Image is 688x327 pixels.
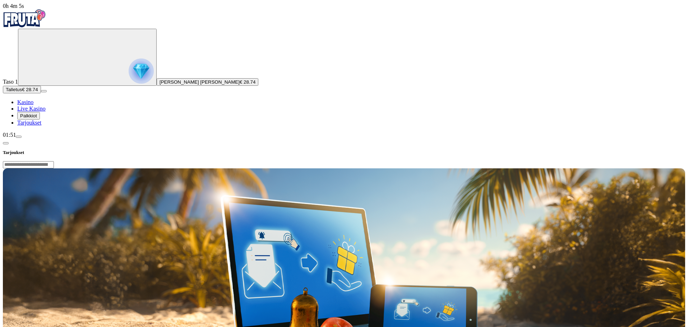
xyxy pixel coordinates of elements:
button: Talletusplus icon€ 28.74 [3,86,41,93]
span: € 28.74 [22,87,38,92]
img: reward progress [129,59,154,84]
button: chevron-left icon [3,142,9,144]
span: [PERSON_NAME] [PERSON_NAME] [160,79,240,85]
span: 01:51 [3,132,16,138]
input: Search [3,161,54,168]
span: Taso 1 [3,79,18,85]
span: user session time [3,3,24,9]
a: Kasino [17,99,33,105]
span: Palkkiot [20,113,37,118]
button: menu [16,136,22,138]
a: Tarjoukset [17,120,41,126]
a: Fruta [3,22,46,28]
button: [PERSON_NAME] [PERSON_NAME]€ 28.74 [157,78,258,86]
nav: Main menu [3,99,685,126]
nav: Primary [3,9,685,126]
img: Fruta [3,9,46,27]
h3: Tarjoukset [3,149,685,156]
span: Talletus [6,87,22,92]
button: reward progress [18,29,157,86]
button: Palkkiot [17,112,40,120]
button: menu [41,90,47,92]
a: Live Kasino [17,106,46,112]
span: € 28.74 [240,79,255,85]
